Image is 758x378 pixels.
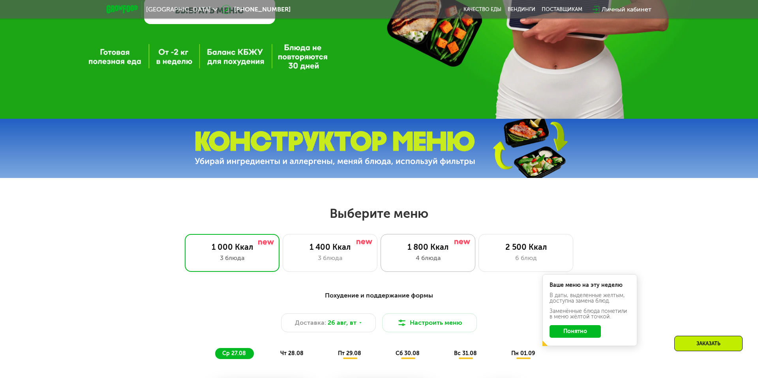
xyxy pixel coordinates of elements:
div: Заменённые блюда пометили в меню жёлтой точкой. [550,309,630,320]
a: Вендинги [508,6,535,13]
div: 2 500 Ккал [487,242,565,252]
div: Личный кабинет [602,5,651,14]
div: Похудение и поддержание формы [145,291,613,301]
span: 26 авг, вт [328,318,356,327]
div: 1 800 Ккал [389,242,467,252]
div: Ваше меню на эту неделю [550,283,630,288]
span: [GEOGRAPHIC_DATA] [146,6,211,13]
a: Качество еды [463,6,501,13]
div: 3 блюда [291,253,369,263]
div: 3 блюда [193,253,271,263]
h2: Выберите меню [25,206,733,221]
div: В даты, выделенные желтым, доступна замена блюд. [550,293,630,304]
div: Заказать [674,336,743,351]
span: чт 28.08 [280,350,304,357]
span: пт 29.08 [338,350,361,357]
a: [PHONE_NUMBER] [221,5,291,14]
button: Настроить меню [382,313,477,332]
div: 1 000 Ккал [193,242,271,252]
span: вс 31.08 [454,350,477,357]
div: 4 блюда [389,253,467,263]
div: 6 блюд [487,253,565,263]
span: ср 27.08 [222,350,246,357]
div: 1 400 Ккал [291,242,369,252]
div: поставщикам [542,6,582,13]
button: Понятно [550,325,601,338]
span: Доставка: [295,318,326,327]
span: пн 01.09 [511,350,535,357]
span: сб 30.08 [396,350,420,357]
